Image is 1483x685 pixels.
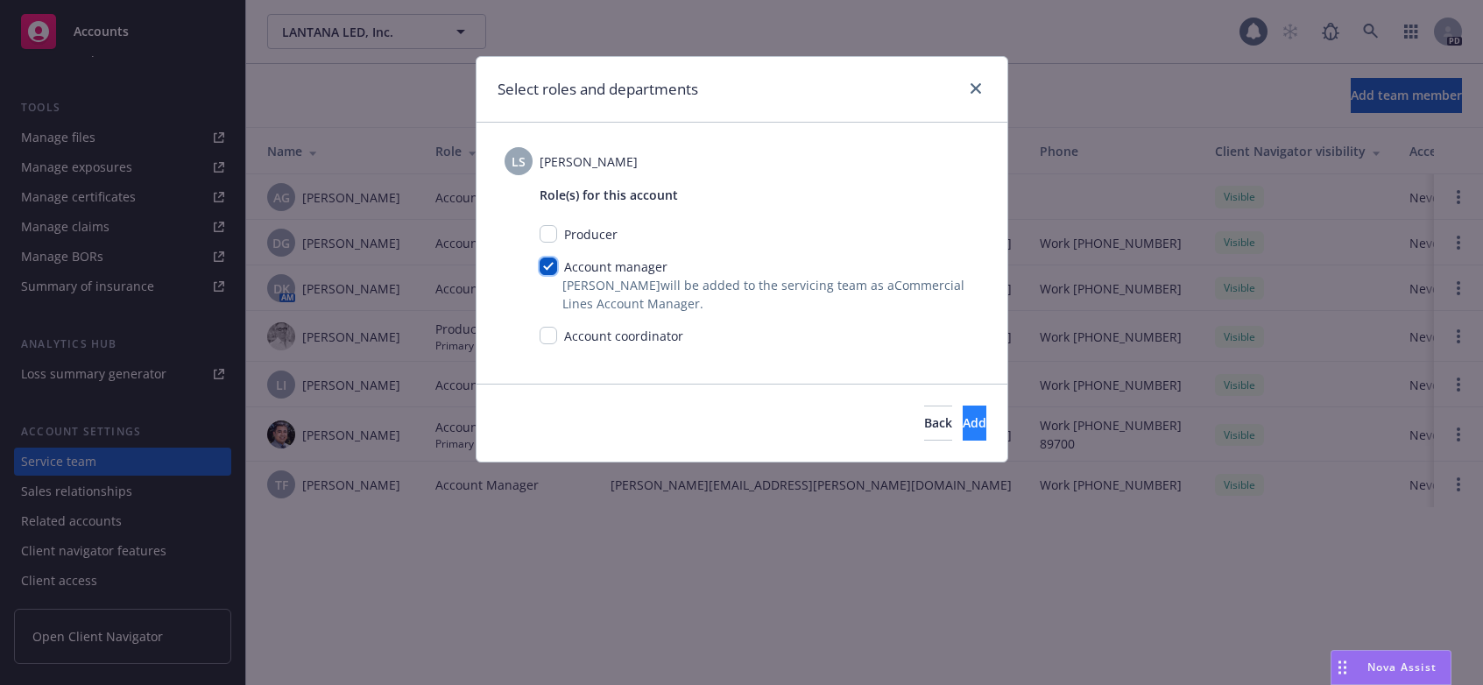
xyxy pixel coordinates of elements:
[564,258,667,275] span: Account manager
[562,276,979,313] span: [PERSON_NAME] will be added to the servicing team as a Commercial Lines Account Manager .
[1367,660,1437,674] span: Nova Assist
[963,414,986,431] span: Add
[963,406,986,441] button: Add
[498,78,698,101] h1: Select roles and departments
[540,152,638,171] span: [PERSON_NAME]
[1331,651,1353,684] div: Drag to move
[924,414,952,431] span: Back
[512,152,526,171] span: LS
[924,406,952,441] button: Back
[564,328,683,344] span: Account coordinator
[1331,650,1451,685] button: Nova Assist
[540,186,979,204] span: Role(s) for this account
[965,78,986,99] a: close
[564,226,618,243] span: Producer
